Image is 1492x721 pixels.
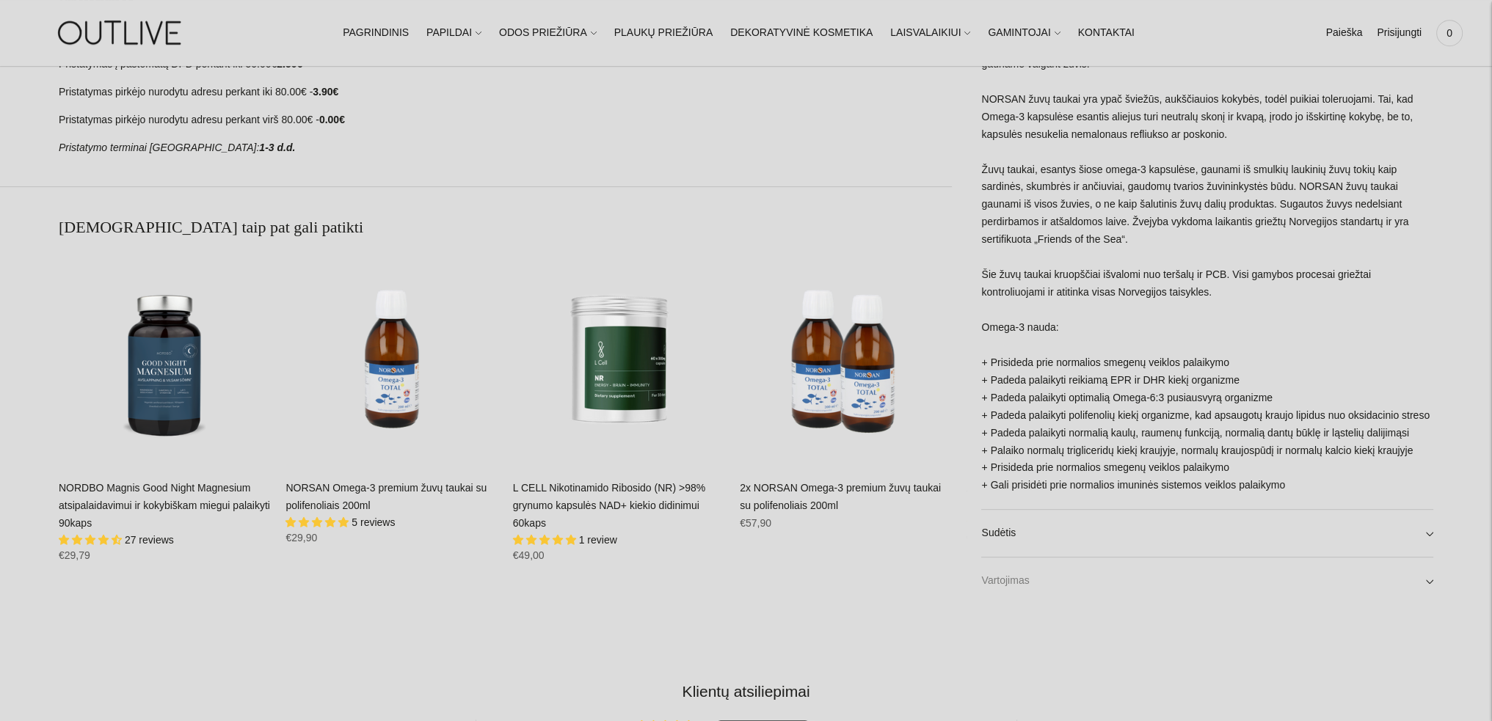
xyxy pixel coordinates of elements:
a: NORDBO Magnis Good Night Magnesium atsipalaidavimui ir kokybiškam miegui palaikyti 90kaps [59,253,271,465]
p: Pristatymas pirkėjo nurodytu adresu perkant virš 80.00€ - [59,111,952,129]
span: 27 reviews [125,534,174,546]
a: PAGRINDINIS [343,17,409,49]
img: OUTLIVE [29,7,213,58]
a: Vartojimas [981,557,1433,604]
span: €29,79 [59,549,90,561]
a: Sudėtis [981,510,1433,557]
a: L CELL Nikotinamido Ribosido (NR) >98% grynumo kapsulės NAD+ kiekio didinimui 60kaps [513,482,705,529]
span: 5 reviews [352,516,395,528]
strong: 3.90€ [313,86,338,98]
a: Prisijungti [1377,17,1422,49]
a: L CELL Nikotinamido Ribosido (NR) >98% grynumo kapsulės NAD+ kiekio didinimui 60kaps [513,253,725,465]
a: NORSAN Omega-3 premium žuvų taukai su polifenoliais 200ml [285,482,487,511]
span: 5.00 stars [285,516,352,528]
a: LAISVALAIKIUI [890,17,970,49]
a: 2x NORSAN Omega-3 premium žuvų taukai su polifenoliais 200ml [740,482,941,511]
span: 5.00 stars [513,534,579,546]
h2: [DEMOGRAPHIC_DATA] taip pat gali patikti [59,216,952,238]
a: Paieška [1325,17,1362,49]
a: 2x NORSAN Omega-3 premium žuvų taukai su polifenoliais 200ml [740,253,952,465]
a: ODOS PRIEŽIŪRA [499,17,597,49]
strong: 0.00€ [319,114,345,125]
em: Pristatymo terminai [GEOGRAPHIC_DATA]: [59,142,259,153]
a: DEKORATYVINĖ KOSMETIKA [730,17,873,49]
span: 0 [1439,23,1460,43]
p: Pristatymas pirkėjo nurodytu adresu perkant iki 80.00€ - [59,84,952,101]
a: PLAUKŲ PRIEŽIŪRA [614,17,713,49]
span: €49,00 [513,549,545,561]
strong: 1-3 d.d. [259,142,295,153]
a: KONTAKTAI [1078,17,1135,49]
a: NORDBO Magnis Good Night Magnesium atsipalaidavimui ir kokybiškam miegui palaikyti 90kaps [59,482,270,529]
span: 1 review [579,534,617,546]
a: GAMINTOJAI [988,17,1060,49]
span: €29,90 [285,532,317,544]
a: NORSAN Omega-3 premium žuvų taukai su polifenoliais 200ml [285,253,498,465]
span: 4.67 stars [59,534,125,546]
a: 0 [1436,17,1463,49]
h2: Klientų atsiliepimai [70,681,1422,702]
span: €57,90 [740,517,771,529]
a: PAPILDAI [426,17,481,49]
